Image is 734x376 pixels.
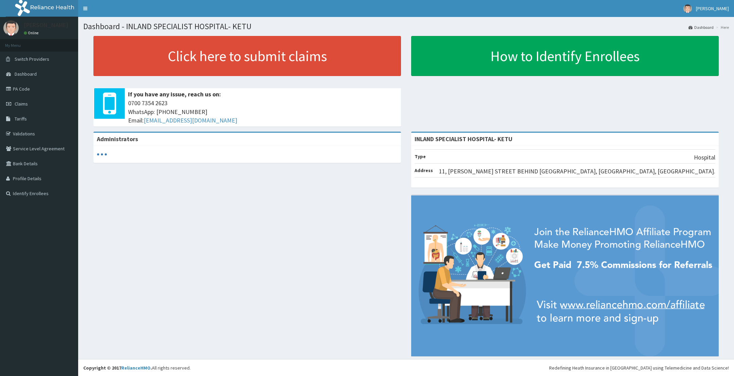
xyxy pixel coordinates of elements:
a: Online [24,31,40,35]
img: User Image [683,4,692,13]
b: If you have any issue, reach us on: [128,90,221,98]
svg: audio-loading [97,149,107,159]
span: Tariffs [15,116,27,122]
b: Address [415,167,433,173]
span: Dashboard [15,71,37,77]
span: 0700 7354 2623 WhatsApp: [PHONE_NUMBER] Email: [128,99,398,125]
a: Click here to submit claims [93,36,401,76]
span: Switch Providers [15,56,49,62]
span: Claims [15,101,28,107]
img: User Image [3,20,19,36]
a: RelianceHMO [121,365,151,371]
b: Administrators [97,135,138,143]
strong: Copyright © 2017 . [83,365,152,371]
p: Hospital [694,153,715,162]
h1: Dashboard - INLAND SPECIALIST HOSPITAL- KETU [83,22,729,31]
p: [PERSON_NAME] [24,22,68,28]
a: How to Identify Enrollees [411,36,719,76]
a: [EMAIL_ADDRESS][DOMAIN_NAME] [144,116,237,124]
span: [PERSON_NAME] [696,5,729,12]
li: Here [714,24,729,30]
strong: INLAND SPECIALIST HOSPITAL- KETU [415,135,512,143]
a: Dashboard [688,24,714,30]
img: provider-team-banner.png [411,195,719,356]
div: Redefining Heath Insurance in [GEOGRAPHIC_DATA] using Telemedicine and Data Science! [549,364,729,371]
b: Type [415,153,426,159]
p: 11, [PERSON_NAME] STREET BEHIND [GEOGRAPHIC_DATA], [GEOGRAPHIC_DATA], [GEOGRAPHIC_DATA]. [439,167,715,176]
